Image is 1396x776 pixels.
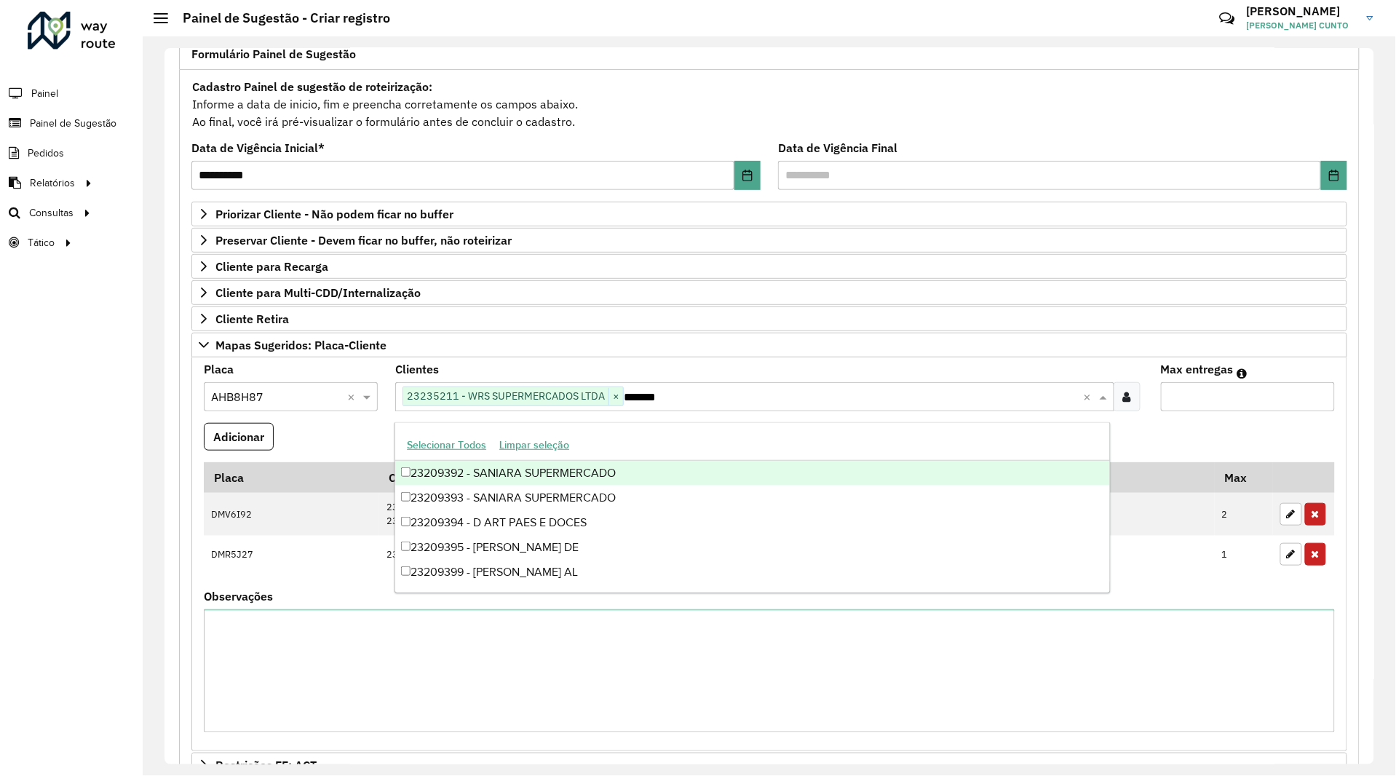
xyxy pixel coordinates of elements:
td: DMR5J27 [204,536,379,574]
span: 23235211 - WRS SUPERMERCADOS LTDA [403,387,608,405]
a: Contato Rápido [1212,3,1243,34]
button: Limpar seleção [493,434,576,456]
a: Mapas Sugeridos: Placa-Cliente [191,333,1347,357]
div: Mapas Sugeridos: Placa-Cliente [191,357,1347,752]
ng-dropdown-panel: Options list [394,422,1111,593]
div: 23209392 - SANIARA SUPERMERCADO [395,461,1110,486]
button: Adicionar [204,423,274,451]
span: Relatórios [30,175,75,191]
a: Cliente Retira [191,306,1347,331]
button: Choose Date [734,161,761,190]
label: Data de Vigência Inicial [191,139,325,157]
a: Preservar Cliente - Devem ficar no buffer, não roteirizar [191,228,1347,253]
td: 23225124 [379,536,822,574]
div: 23209394 - D ART PAES E DOCES [395,510,1110,535]
button: Choose Date [1321,161,1347,190]
span: Cliente para Multi-CDD/Internalização [215,287,421,298]
strong: Cadastro Painel de sugestão de roteirização: [192,79,432,94]
span: Cliente para Recarga [215,261,328,272]
td: 2 [1215,493,1273,536]
span: Cliente Retira [215,313,289,325]
span: Clear all [347,388,360,405]
span: [PERSON_NAME] CUNTO [1247,19,1356,32]
span: Painel de Sugestão [30,116,116,131]
span: Restrições FF: ACT [215,759,317,771]
a: Cliente para Multi-CDD/Internalização [191,280,1347,305]
div: 23209395 - [PERSON_NAME] DE [395,535,1110,560]
span: Mapas Sugeridos: Placa-Cliente [215,339,386,351]
span: Pedidos [28,146,64,161]
h2: Painel de Sugestão - Criar registro [168,10,390,26]
th: Max [1215,462,1273,493]
a: Cliente para Recarga [191,254,1347,279]
label: Data de Vigência Final [778,139,897,157]
span: × [608,388,623,405]
label: Placa [204,360,234,378]
span: Painel [31,86,58,101]
td: 1 [1215,536,1273,574]
div: 23209399 - [PERSON_NAME] AL [395,560,1110,585]
div: Informe a data de inicio, fim e preencha corretamente os campos abaixo. Ao final, você irá pré-vi... [191,77,1347,131]
span: Consultas [29,205,74,221]
span: Priorizar Cliente - Não podem ficar no buffer [215,208,453,220]
span: Tático [28,235,55,250]
div: 23209393 - SANIARA SUPERMERCADO [395,486,1110,510]
span: Preservar Cliente - Devem ficar no buffer, não roteirizar [215,234,512,246]
th: Código Cliente [379,462,822,493]
a: Priorizar Cliente - Não podem ficar no buffer [191,202,1347,226]
span: Clear all [1084,388,1096,405]
label: Max entregas [1161,360,1234,378]
label: Clientes [395,360,439,378]
h3: [PERSON_NAME] [1247,4,1356,18]
span: Formulário Painel de Sugestão [191,48,356,60]
td: DMV6I92 [204,493,379,536]
em: Máximo de clientes que serão colocados na mesma rota com os clientes informados [1237,368,1248,379]
th: Placa [204,462,379,493]
button: Selecionar Todos [400,434,493,456]
td: 23203032 23222017 [379,493,822,536]
label: Observações [204,587,273,605]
